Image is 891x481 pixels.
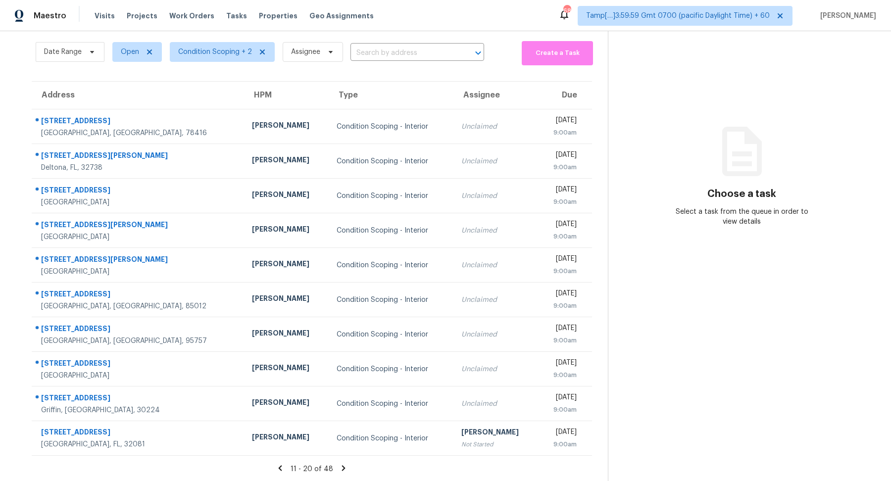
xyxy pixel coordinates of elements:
div: [PERSON_NAME] [252,190,321,202]
div: 9:00am [546,197,577,207]
input: Search by address [350,46,456,61]
th: HPM [244,82,329,109]
div: Unclaimed [461,122,530,132]
div: 9:00am [546,370,577,380]
div: [STREET_ADDRESS] [41,185,236,197]
div: [GEOGRAPHIC_DATA] [41,232,236,242]
div: [DATE] [546,289,577,301]
div: 9:00am [546,405,577,415]
th: Due [538,82,592,109]
div: [GEOGRAPHIC_DATA] [41,197,236,207]
div: 9:00am [546,439,577,449]
div: [PERSON_NAME] [252,120,321,133]
div: [STREET_ADDRESS] [41,324,236,336]
div: [STREET_ADDRESS] [41,427,236,439]
span: Date Range [44,47,82,57]
div: [PERSON_NAME] [252,328,321,340]
span: Tamp[…]3:59:59 Gmt 0700 (pacific Daylight Time) + 60 [586,11,770,21]
div: Condition Scoping - Interior [337,191,445,201]
span: [PERSON_NAME] [816,11,876,21]
span: Visits [95,11,115,21]
div: [DATE] [546,219,577,232]
div: Not Started [461,439,530,449]
div: [PERSON_NAME] [252,155,321,167]
span: Geo Assignments [309,11,374,21]
div: [STREET_ADDRESS][PERSON_NAME] [41,150,236,163]
div: Unclaimed [461,156,530,166]
button: Create a Task [522,41,593,65]
div: Condition Scoping - Interior [337,295,445,305]
div: 9:00am [546,162,577,172]
div: Condition Scoping - Interior [337,156,445,166]
div: [STREET_ADDRESS] [41,393,236,405]
div: Condition Scoping - Interior [337,399,445,409]
div: Deltona, FL, 32738 [41,163,236,173]
span: Projects [127,11,157,21]
div: 9:00am [546,336,577,345]
span: Maestro [34,11,66,21]
div: 9:00am [546,301,577,311]
div: [GEOGRAPHIC_DATA] [41,267,236,277]
div: Unclaimed [461,330,530,339]
div: [DATE] [546,150,577,162]
div: 9:00am [546,266,577,276]
span: Tasks [226,12,247,19]
div: [DATE] [546,427,577,439]
div: [GEOGRAPHIC_DATA], [GEOGRAPHIC_DATA], 85012 [41,301,236,311]
div: Unclaimed [461,364,530,374]
div: 684 [563,6,570,16]
span: Open [121,47,139,57]
div: [STREET_ADDRESS][PERSON_NAME] [41,254,236,267]
div: [GEOGRAPHIC_DATA] [41,371,236,381]
div: [PERSON_NAME] [461,427,530,439]
button: Open [471,46,485,60]
div: [DATE] [546,392,577,405]
div: [DATE] [546,185,577,197]
div: [STREET_ADDRESS] [41,116,236,128]
div: [DATE] [546,115,577,128]
div: [PERSON_NAME] [252,224,321,237]
div: Condition Scoping - Interior [337,433,445,443]
span: Work Orders [169,11,214,21]
div: 9:00am [546,128,577,138]
div: [DATE] [546,323,577,336]
div: [PERSON_NAME] [252,259,321,271]
div: [PERSON_NAME] [252,432,321,444]
span: 11 - 20 of 48 [291,466,333,473]
div: Condition Scoping - Interior [337,260,445,270]
div: Unclaimed [461,226,530,236]
th: Type [329,82,453,109]
div: [DATE] [546,358,577,370]
div: 9:00am [546,232,577,241]
div: Condition Scoping - Interior [337,226,445,236]
div: Unclaimed [461,295,530,305]
div: [PERSON_NAME] [252,293,321,306]
div: [GEOGRAPHIC_DATA], FL, 32081 [41,439,236,449]
div: [PERSON_NAME] [252,363,321,375]
span: Assignee [291,47,320,57]
div: [PERSON_NAME] [252,397,321,410]
div: Condition Scoping - Interior [337,122,445,132]
div: Unclaimed [461,260,530,270]
h3: Choose a task [707,189,776,199]
span: Condition Scoping + 2 [178,47,252,57]
th: Assignee [453,82,538,109]
div: Unclaimed [461,399,530,409]
div: Condition Scoping - Interior [337,330,445,339]
div: Griffin, [GEOGRAPHIC_DATA], 30224 [41,405,236,415]
div: Condition Scoping - Interior [337,364,445,374]
div: [STREET_ADDRESS] [41,358,236,371]
div: [DATE] [546,254,577,266]
th: Address [32,82,244,109]
span: Properties [259,11,297,21]
span: Create a Task [527,48,588,59]
div: [GEOGRAPHIC_DATA], [GEOGRAPHIC_DATA], 95757 [41,336,236,346]
div: [GEOGRAPHIC_DATA], [GEOGRAPHIC_DATA], 78416 [41,128,236,138]
div: Select a task from the queue in order to view details [675,207,809,227]
div: [STREET_ADDRESS][PERSON_NAME] [41,220,236,232]
div: [STREET_ADDRESS] [41,289,236,301]
div: Unclaimed [461,191,530,201]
